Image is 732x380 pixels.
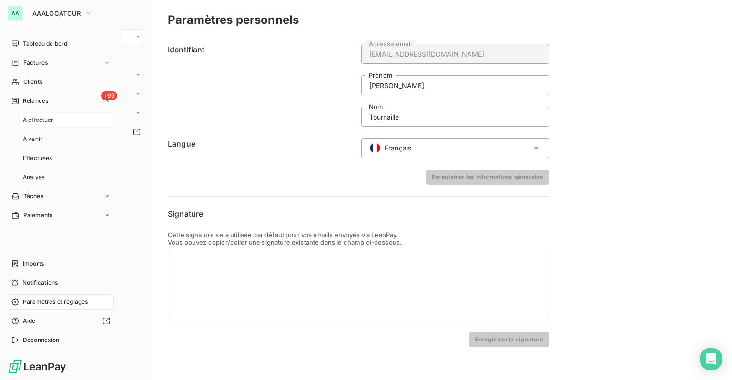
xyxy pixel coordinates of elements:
input: placeholder [361,44,549,64]
input: placeholder [361,75,549,95]
span: Factures [23,59,48,67]
button: Enregistrer la signature [469,332,549,347]
span: Effectuées [23,154,52,162]
div: Open Intercom Messenger [700,348,722,370]
span: +99 [101,91,117,100]
span: À effectuer [23,116,54,124]
span: Clients [23,78,42,86]
span: Paramètres et réglages [23,298,88,306]
h6: Signature [168,208,549,220]
h6: Identifiant [168,44,356,127]
span: Français [385,143,411,153]
span: Tâches [23,192,43,200]
span: Aide [23,317,36,325]
input: placeholder [361,107,549,127]
span: Paiements [23,211,52,220]
span: Relances [23,97,48,105]
span: Imports [23,260,44,268]
span: Tableau de bord [23,40,67,48]
h3: Paramètres personnels [168,11,299,29]
h6: Langue [168,138,356,158]
div: AA [8,6,23,21]
span: À venir [23,135,42,143]
img: Logo LeanPay [8,359,67,374]
span: AAALOCATOUR [32,10,81,17]
button: Enregistrer les informations générales [426,170,549,185]
span: Analyse [23,173,45,181]
p: Vous pouvez copier/coller une signature existante dans le champ ci-dessous. [168,239,549,246]
a: Aide [8,313,114,329]
span: Notifications [22,279,58,287]
span: Déconnexion [23,336,60,344]
p: Cette signature sera utilisée par défaut pour vos emails envoyés via LeanPay. [168,231,549,239]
